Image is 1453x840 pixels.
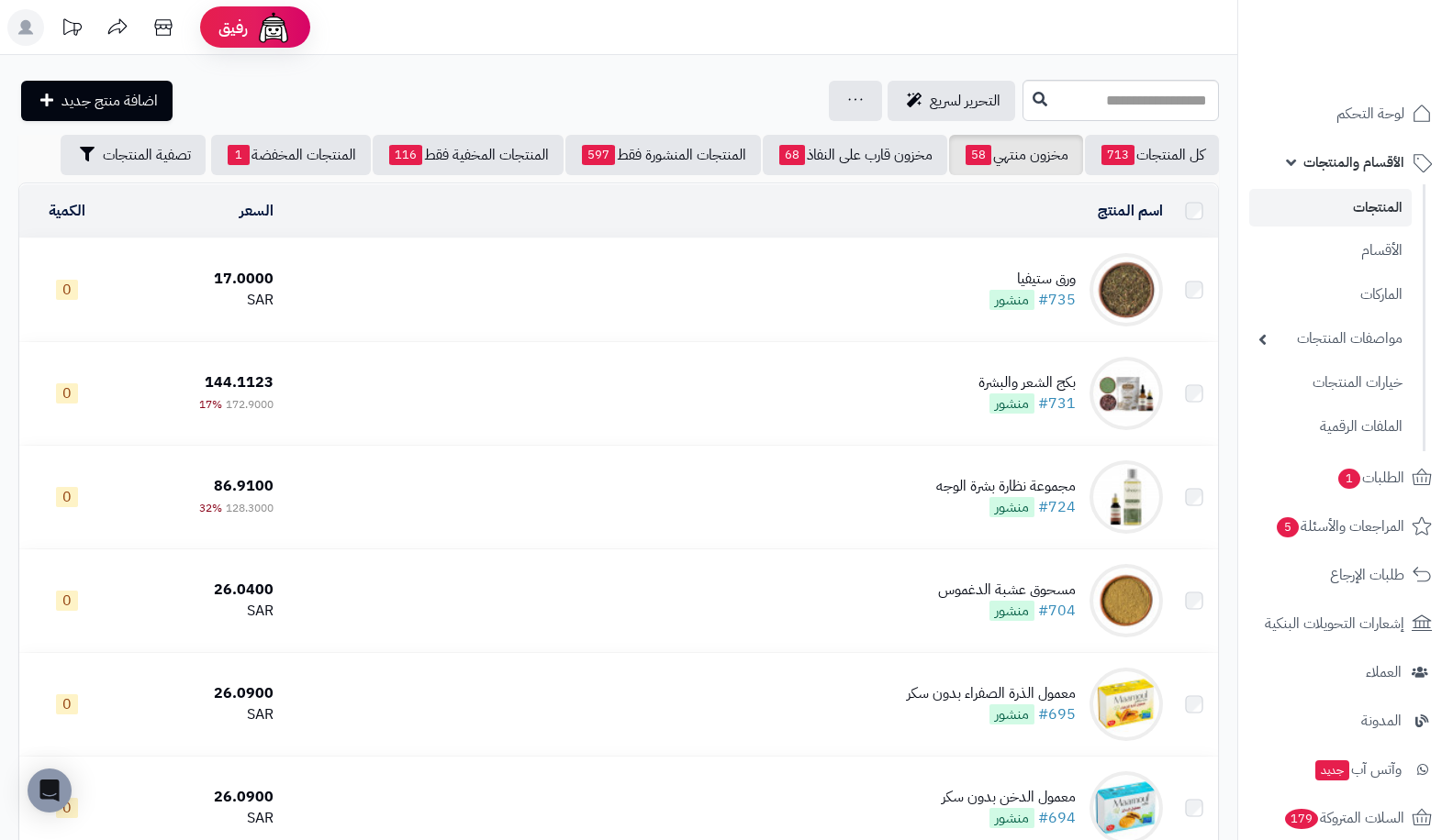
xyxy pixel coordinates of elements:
div: SAR [122,808,274,829]
div: معمول الدخن بدون سكر [942,787,1076,808]
span: 144.1123 [205,371,274,393]
a: المنتجات المخفية فقط116 [373,135,564,175]
div: ورق ستيفيا [989,269,1076,290]
span: الأقسام والمنتجات [1303,149,1404,175]
a: #731 [1038,392,1076,414]
span: إشعارات التحويلات البنكية [1265,611,1404,636]
a: طلبات الإرجاع [1249,553,1442,597]
span: 1 [1338,469,1360,489]
span: الطلبات [1336,465,1404,491]
span: منشور [989,393,1034,414]
div: مجموعة نظارة بشرة الوجه [936,476,1076,497]
a: التحرير لسريع [888,81,1015,121]
span: طلبات الإرجاع [1330,562,1404,588]
div: 26.0900 [122,683,274,704]
span: منشور [989,497,1034,517]
span: 68 [779,145,805,165]
a: كل المنتجات713 [1085,135,1219,175]
div: مسحوق عشبة الدغموس [938,580,1076,601]
a: #694 [1038,807,1076,829]
a: مخزون قارب على النفاذ68 [763,135,947,175]
div: SAR [122,601,274,622]
a: تحديثات المنصة [49,9,95,50]
span: منشور [989,704,1034,724]
img: ورق ستيفيا [1090,253,1163,326]
div: معمول الذرة الصفراء بدون سكر [907,683,1076,704]
div: 26.0400 [122,580,274,601]
span: 116 [389,145,422,165]
span: منشور [989,290,1034,310]
span: التحرير لسريع [930,90,1000,112]
a: #704 [1038,600,1076,622]
span: منشور [989,808,1034,828]
span: 713 [1101,145,1134,165]
a: #735 [1038,289,1076,311]
span: 17% [199,396,222,413]
a: الكمية [49,200,85,222]
a: الأقسام [1249,231,1412,271]
a: اسم المنتج [1098,200,1163,222]
a: العملاء [1249,650,1442,694]
span: 0 [56,694,78,714]
div: SAR [122,704,274,725]
a: إشعارات التحويلات البنكية [1249,602,1442,646]
a: اضافة منتج جديد [21,81,173,121]
img: مسحوق عشبة الدغموس [1090,564,1163,637]
a: الطلبات1 [1249,456,1442,500]
a: #695 [1038,703,1076,725]
span: المراجعات والأسئلة [1275,514,1404,539]
a: خيارات المنتجات [1249,363,1412,403]
span: 0 [56,591,78,611]
a: السعر [240,200,274,222]
a: المنتجات المخفضة1 [211,135,371,175]
a: مخزون منتهي58 [949,135,1083,175]
img: مجموعة نظارة بشرة الوجه [1090,460,1163,534]
a: المنتجات [1249,189,1412,227]
span: تصفية المنتجات [103,144,191,166]
a: المنتجات المنشورة فقط597 [565,135,761,175]
span: 597 [582,145,615,165]
a: الماركات [1249,275,1412,315]
span: رفيق [218,17,248,39]
div: 17.0000 [122,269,274,290]
span: 5 [1277,517,1299,537]
img: logo-2.png [1328,51,1436,90]
span: منشور [989,601,1034,621]
a: المراجعات والأسئلة5 [1249,504,1442,548]
img: معمول الذرة الصفراء بدون سكر [1090,668,1163,741]
a: الملفات الرقمية [1249,407,1412,447]
span: 179 [1285,809,1318,829]
span: 58 [966,145,991,165]
span: اضافة منتج جديد [61,90,158,112]
span: السلات المتروكة [1283,805,1404,831]
div: 26.0900 [122,787,274,808]
span: العملاء [1366,659,1402,685]
span: 0 [56,280,78,300]
a: وآتس آبجديد [1249,747,1442,791]
img: بكج الشعر والبشرة [1090,357,1163,430]
div: SAR [122,290,274,311]
span: 86.9100 [214,475,274,497]
a: مواصفات المنتجات [1249,319,1412,359]
button: تصفية المنتجات [61,135,206,175]
span: لوحة التحكم [1336,101,1404,127]
span: 0 [56,798,78,818]
div: بكج الشعر والبشرة [978,372,1076,393]
img: ai-face.png [255,9,292,46]
a: السلات المتروكة179 [1249,796,1442,840]
span: 32% [199,500,222,516]
span: 172.9000 [226,396,274,413]
a: لوحة التحكم [1249,92,1442,136]
a: #724 [1038,496,1076,518]
span: 1 [228,145,250,165]
span: 0 [56,487,78,507]
span: وآتس آب [1313,757,1402,782]
span: جديد [1315,760,1349,780]
div: Open Intercom Messenger [28,768,72,812]
span: 128.3000 [226,500,274,516]
span: 0 [56,383,78,403]
span: المدونة [1361,708,1402,734]
a: المدونة [1249,699,1442,743]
